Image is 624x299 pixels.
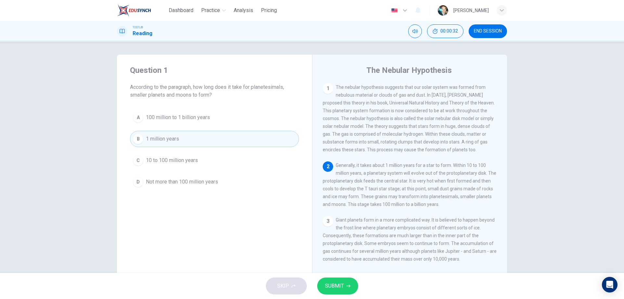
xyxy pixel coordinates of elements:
[469,24,507,38] button: END SESSION
[133,30,152,37] h1: Reading
[231,5,256,16] button: Analysis
[166,5,196,16] button: Dashboard
[427,24,463,38] div: Hide
[130,65,299,75] h4: Question 1
[133,155,143,166] div: C
[323,216,333,226] div: 3
[199,5,228,16] button: Practice
[427,24,463,38] button: 00:00:32
[261,7,277,14] span: Pricing
[323,83,333,94] div: 1
[474,29,502,34] span: END SESSION
[146,178,218,186] span: Not more than 100 million years
[146,135,179,143] span: 1 million years
[133,134,143,144] div: B
[440,29,458,34] span: 00:00:32
[130,152,299,169] button: C10 to 100 million years
[453,7,489,14] div: [PERSON_NAME]
[438,5,448,16] img: Profile picture
[234,7,253,14] span: Analysis
[390,8,398,13] img: en
[201,7,220,14] span: Practice
[317,278,358,294] button: SUBMIT
[323,163,496,207] span: Generally, it takes about 1 million years for a star to form. Within 10 to 100 million years, a p...
[323,217,497,262] span: Giant planets form in a more complicated way. It is believed to happen beyond the frost line wher...
[130,83,299,99] span: According to the paragraph, how long does it take for planetesimals, smaller planets and moons to...
[146,114,210,121] span: 100 million to 1 billion years
[323,161,333,172] div: 2
[117,4,151,17] img: EduSynch logo
[408,24,422,38] div: Mute
[133,25,143,30] span: TOEFL®
[366,65,452,75] h4: The Nebular Hypothesis
[117,4,166,17] a: EduSynch logo
[146,156,198,164] span: 10 to 100 million years
[133,177,143,187] div: D
[133,112,143,123] div: A
[130,131,299,147] button: B1 million years
[258,5,279,16] button: Pricing
[130,109,299,126] button: A100 million to 1 billion years
[169,7,193,14] span: Dashboard
[130,174,299,190] button: DNot more than 100 million years
[602,277,617,292] div: Open Intercom Messenger
[323,85,495,152] span: The nebular hypothesis suggests that our solar system was formed from nebulous material or clouds...
[325,281,344,291] span: SUBMIT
